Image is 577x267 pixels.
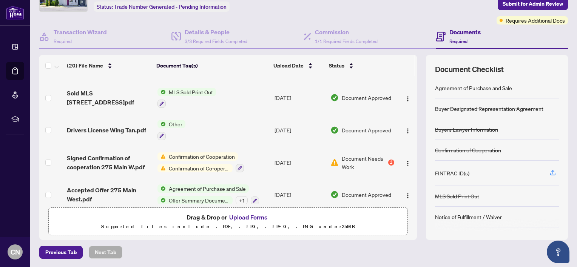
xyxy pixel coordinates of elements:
[435,146,501,154] div: Confirmation of Cooperation
[435,84,512,92] div: Agreement of Purchase and Sale
[402,124,414,136] button: Logo
[435,213,502,221] div: Notice of Fulfillment / Waiver
[157,152,166,161] img: Status Icon
[54,38,72,44] span: Required
[236,196,248,204] div: + 1
[185,28,247,37] h4: Details & People
[157,120,166,128] img: Status Icon
[157,152,244,173] button: Status IconConfirmation of CooperationStatus IconConfirmation of Co-operation and Representation—...
[166,88,216,96] span: MLS Sold Print Out
[157,120,185,140] button: Status IconOther
[157,196,166,204] img: Status Icon
[166,196,233,204] span: Offer Summary Document
[388,160,394,166] div: 1
[435,169,469,177] div: FINTRAC ID(s)
[166,164,233,172] span: Confirmation of Co-operation and Representation—Buyer/Seller
[405,160,411,166] img: Logo
[94,2,230,12] div: Status:
[402,92,414,104] button: Logo
[11,247,20,257] span: CN
[89,246,122,259] button: Next Tab
[67,153,151,172] span: Signed Confirmation of cooperation 275 Main W.pdf
[67,89,151,107] span: Sold MLS [STREET_ADDRESS]pdf
[67,61,103,70] span: (20) File Name
[272,146,327,179] td: [DATE]
[329,61,344,70] span: Status
[326,55,395,76] th: Status
[402,157,414,169] button: Logo
[270,55,326,76] th: Upload Date
[405,128,411,134] img: Logo
[157,88,166,96] img: Status Icon
[166,184,249,193] span: Agreement of Purchase and Sale
[54,28,107,37] h4: Transaction Wizard
[402,189,414,201] button: Logo
[157,88,216,108] button: Status IconMLS Sold Print Out
[114,3,227,10] span: Trade Number Generated - Pending Information
[342,190,391,199] span: Document Approved
[53,222,403,231] p: Supported files include .PDF, .JPG, .JPEG, .PNG under 25 MB
[185,38,247,44] span: 3/3 Required Fields Completed
[45,246,77,258] span: Previous Tab
[506,16,565,25] span: Requires Additional Docs
[272,82,327,114] td: [DATE]
[330,158,339,167] img: Document Status
[449,28,481,37] h4: Documents
[342,154,387,171] span: Document Needs Work
[39,246,83,259] button: Previous Tab
[435,192,479,200] div: MLS Sold Print Out
[157,184,259,205] button: Status IconAgreement of Purchase and SaleStatus IconOffer Summary Document+1
[64,55,153,76] th: (20) File Name
[166,152,238,161] span: Confirmation of Cooperation
[330,126,339,134] img: Document Status
[435,64,504,75] span: Document Checklist
[435,104,543,113] div: Buyer Designated Representation Agreement
[49,208,407,236] span: Drag & Drop orUpload FormsSupported files include .PDF, .JPG, .JPEG, .PNG under25MB
[342,126,391,134] span: Document Approved
[330,190,339,199] img: Document Status
[67,126,146,135] span: Drivers License Wing Tan.pdf
[272,178,327,211] td: [DATE]
[405,96,411,102] img: Logo
[342,94,391,102] span: Document Approved
[330,94,339,102] img: Document Status
[272,114,327,146] td: [DATE]
[405,193,411,199] img: Logo
[315,28,378,37] h4: Commission
[273,61,304,70] span: Upload Date
[227,212,270,222] button: Upload Forms
[315,38,378,44] span: 1/1 Required Fields Completed
[449,38,467,44] span: Required
[157,184,166,193] img: Status Icon
[435,125,498,133] div: Buyers Lawyer Information
[547,241,569,263] button: Open asap
[157,164,166,172] img: Status Icon
[6,6,24,20] img: logo
[153,55,270,76] th: Document Tag(s)
[166,120,185,128] span: Other
[67,186,151,204] span: Accepted Offer 275 Main West.pdf
[187,212,270,222] span: Drag & Drop or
